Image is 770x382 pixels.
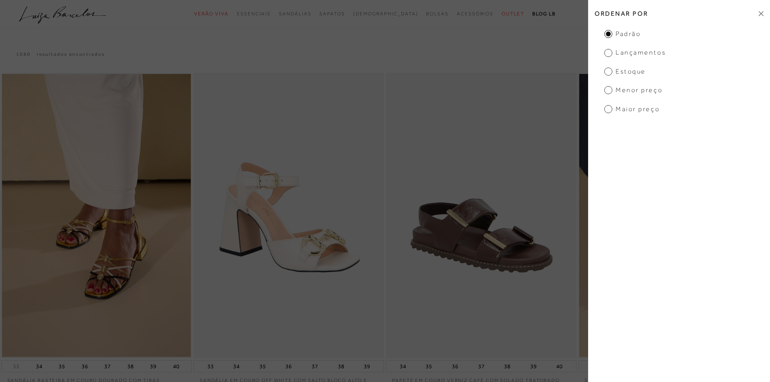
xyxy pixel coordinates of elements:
[387,74,576,357] img: PAPETE EM COURO VERNIZ CAFÉ COM SOLADO TRATORADO
[528,361,539,372] button: 39
[532,11,556,17] span: BLOG LB
[237,6,271,21] a: categoryNavScreenReaderText
[423,361,435,372] button: 35
[309,361,321,372] button: 37
[579,74,768,357] img: SANDÁLIA RASTEIRA EM METALIZADO PRATA COM TIRAS E APLICAÇÕES DE TACHAS
[194,74,383,357] img: SANDÁLIA EM COURO OFF WHITE COM SALTO BLOCO ALTO E BRIDÃO METALIZADO
[502,361,513,372] button: 38
[604,30,641,38] span: Padrão
[502,11,524,17] span: Outlet
[37,51,105,58] p: resultados encontrados
[194,6,229,21] a: categoryNavScreenReaderText
[397,361,409,372] button: 34
[604,105,660,114] span: Maior Preço
[604,48,666,57] span: Lançamentos
[231,361,242,372] button: 34
[554,361,565,372] button: 40
[353,6,418,21] a: noSubCategoriesText
[604,67,646,76] span: Estoque
[34,361,45,372] button: 34
[257,361,268,372] button: 35
[2,74,191,357] img: SANDÁLIA RASTEIRA EM COURO DOURADO COM TIRAS MULTICOR
[283,361,294,372] button: 36
[361,361,373,372] button: 39
[353,11,418,17] span: [DEMOGRAPHIC_DATA]
[476,361,487,372] button: 37
[148,361,159,372] button: 39
[426,6,449,21] a: categoryNavScreenReaderText
[125,361,136,372] button: 38
[205,361,216,372] button: 33
[588,4,770,23] h2: Ordenar por
[335,361,347,372] button: 38
[79,361,91,372] button: 36
[102,361,113,372] button: 37
[56,361,68,372] button: 35
[194,11,229,17] span: Verão Viva
[319,11,345,17] span: Sapatos
[11,363,22,370] button: 33
[449,361,461,372] button: 36
[279,6,311,21] a: categoryNavScreenReaderText
[237,11,271,17] span: Essenciais
[532,6,556,21] a: BLOG LB
[171,361,182,372] button: 40
[604,86,662,95] span: Menor Preço
[502,6,524,21] a: categoryNavScreenReaderText
[457,11,494,17] span: Acessórios
[279,11,311,17] span: Sandálias
[16,51,31,58] p: 1080
[426,11,449,17] span: Bolsas
[319,6,345,21] a: categoryNavScreenReaderText
[457,6,494,21] a: categoryNavScreenReaderText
